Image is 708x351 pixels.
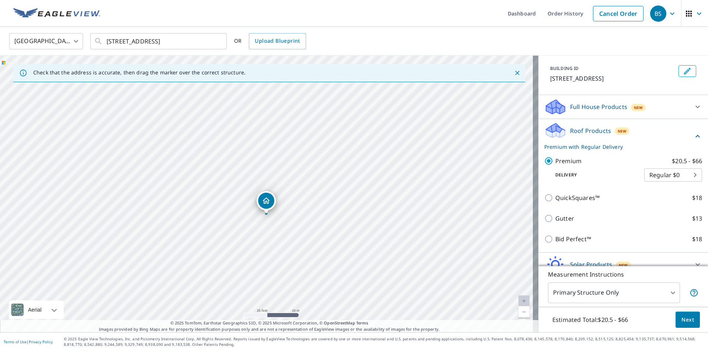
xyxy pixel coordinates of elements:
[634,105,643,110] span: New
[570,126,611,135] p: Roof Products
[644,165,702,185] div: Regular $0
[544,256,702,273] div: Solar ProductsNew
[4,339,27,344] a: Terms of Use
[555,157,582,165] p: Premium
[29,339,53,344] a: Privacy Policy
[234,33,306,49] div: OR
[107,31,212,52] input: Search by address or latitude-longitude
[593,6,643,21] a: Cancel Order
[9,301,64,319] div: Aerial
[555,193,600,202] p: QuickSquares™
[546,312,634,328] p: Estimated Total: $20.5 - $66
[13,8,100,19] img: EV Logo
[513,68,522,78] button: Close
[570,102,627,111] p: Full House Products
[570,260,612,269] p: Solar Products
[550,65,579,71] p: BUILDING ID
[676,312,700,328] button: Next
[544,143,693,151] p: Premium with Regular Delivery
[26,301,44,319] div: Aerial
[324,320,355,326] a: OpenStreetMap
[618,128,627,134] span: New
[518,306,530,317] a: Current Level 20, Zoom Out
[619,262,628,268] span: New
[550,74,676,83] p: [STREET_ADDRESS]
[33,69,246,76] p: Check that the address is accurate, then drag the marker over the correct structure.
[650,6,666,22] div: BS
[518,295,530,306] a: Current Level 20, Zoom In Disabled
[678,65,696,77] button: Edit building 1
[692,214,702,223] p: $13
[255,36,300,46] span: Upload Blueprint
[692,235,702,243] p: $18
[257,191,276,214] div: Dropped pin, building 1, Residential property, 170 Rugby Rd Charlottesville, VA 22903
[681,315,694,324] span: Next
[692,193,702,202] p: $18
[544,172,644,178] p: Delivery
[672,157,702,165] p: $20.5 - $66
[555,235,591,243] p: Bid Perfect™
[170,320,368,326] span: © 2025 TomTom, Earthstar Geographics SIO, © 2025 Microsoft Corporation, ©
[356,320,368,326] a: Terms
[64,336,704,347] p: © 2025 Eagle View Technologies, Inc. and Pictometry International Corp. All Rights Reserved. Repo...
[548,270,698,279] p: Measurement Instructions
[690,288,698,297] span: Your report will include only the primary structure on the property. For example, a detached gara...
[4,340,53,344] p: |
[555,214,574,223] p: Gutter
[544,122,702,151] div: Roof ProductsNewPremium with Regular Delivery
[249,33,306,49] a: Upload Blueprint
[548,282,680,303] div: Primary Structure Only
[9,31,83,52] div: [GEOGRAPHIC_DATA]
[544,98,702,116] div: Full House ProductsNew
